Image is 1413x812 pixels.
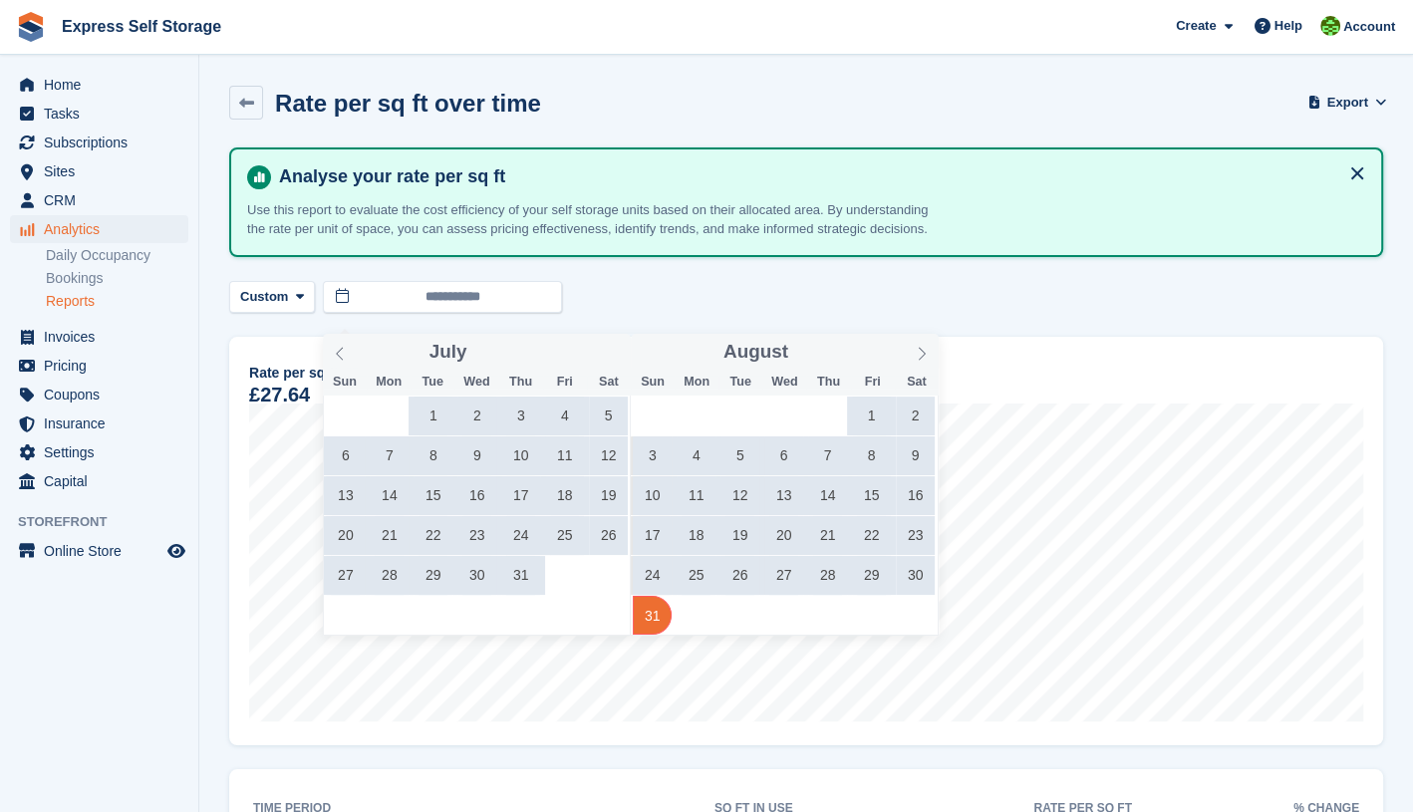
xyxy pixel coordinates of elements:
[631,376,675,389] span: Sun
[633,436,672,475] span: August 3, 2025
[852,556,891,595] span: August 29, 2025
[414,556,452,595] span: July 29, 2025
[498,376,542,389] span: Thu
[1327,93,1368,113] span: Export
[10,323,188,351] a: menu
[723,343,788,362] span: August
[762,376,806,389] span: Wed
[764,516,803,555] span: August 20, 2025
[896,476,935,515] span: August 16, 2025
[414,436,452,475] span: July 8, 2025
[501,516,540,555] span: July 24, 2025
[545,397,584,435] span: July 4, 2025
[44,352,163,380] span: Pricing
[10,186,188,214] a: menu
[589,476,628,515] span: July 19, 2025
[720,436,759,475] span: August 5, 2025
[720,476,759,515] span: August 12, 2025
[718,376,762,389] span: Tue
[543,376,587,389] span: Fri
[44,129,163,156] span: Subscriptions
[808,556,847,595] span: August 28, 2025
[545,476,584,515] span: July 18, 2025
[633,596,672,635] span: August 31, 2025
[10,537,188,565] a: menu
[370,556,409,595] span: July 28, 2025
[457,397,496,435] span: July 2, 2025
[326,476,365,515] span: July 13, 2025
[10,381,188,408] a: menu
[46,269,188,288] a: Bookings
[275,90,541,117] h2: Rate per sq ft over time
[370,516,409,555] span: July 21, 2025
[44,215,163,243] span: Analytics
[677,436,715,475] span: August 4, 2025
[414,397,452,435] span: July 1, 2025
[44,71,163,99] span: Home
[633,556,672,595] span: August 24, 2025
[10,352,188,380] a: menu
[10,157,188,185] a: menu
[589,436,628,475] span: July 12, 2025
[764,556,803,595] span: August 27, 2025
[677,516,715,555] span: August 18, 2025
[454,376,498,389] span: Wed
[10,409,188,437] a: menu
[587,376,631,389] span: Sat
[896,516,935,555] span: August 23, 2025
[852,436,891,475] span: August 8, 2025
[896,397,935,435] span: August 2, 2025
[457,516,496,555] span: July 23, 2025
[896,436,935,475] span: August 9, 2025
[429,343,467,362] span: July
[44,186,163,214] span: CRM
[466,342,529,363] input: Year
[46,292,188,311] a: Reports
[501,397,540,435] span: July 3, 2025
[457,436,496,475] span: July 9, 2025
[323,376,367,389] span: Sun
[633,476,672,515] span: August 10, 2025
[16,12,46,42] img: stora-icon-8386f47178a22dfd0bd8f6a31ec36ba5ce8667c1dd55bd0f319d3a0aa187defe.svg
[806,376,850,389] span: Thu
[677,556,715,595] span: August 25, 2025
[271,165,1365,188] h4: Analyse your rate per sq ft
[589,516,628,555] span: July 26, 2025
[589,397,628,435] span: July 5, 2025
[720,516,759,555] span: August 19, 2025
[788,342,851,363] input: Year
[367,376,411,389] span: Mon
[240,287,288,307] span: Custom
[10,438,188,466] a: menu
[247,200,945,239] p: Use this report to evaluate the cost efficiency of your self storage units based on their allocat...
[764,436,803,475] span: August 6, 2025
[457,476,496,515] span: July 16, 2025
[457,556,496,595] span: July 30, 2025
[852,476,891,515] span: August 15, 2025
[852,397,891,435] span: August 1, 2025
[545,436,584,475] span: July 11, 2025
[851,376,895,389] span: Fri
[10,215,188,243] a: menu
[10,100,188,128] a: menu
[808,436,847,475] span: August 7, 2025
[501,436,540,475] span: July 10, 2025
[44,537,163,565] span: Online Store
[46,246,188,265] a: Daily Occupancy
[1343,17,1395,37] span: Account
[326,516,365,555] span: July 20, 2025
[411,376,454,389] span: Tue
[414,516,452,555] span: July 22, 2025
[44,381,163,408] span: Coupons
[10,129,188,156] a: menu
[229,281,315,314] button: Custom
[44,438,163,466] span: Settings
[675,376,718,389] span: Mon
[326,556,365,595] span: July 27, 2025
[677,476,715,515] span: August 11, 2025
[501,476,540,515] span: July 17, 2025
[808,476,847,515] span: August 14, 2025
[44,409,163,437] span: Insurance
[44,467,163,495] span: Capital
[18,512,198,532] span: Storefront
